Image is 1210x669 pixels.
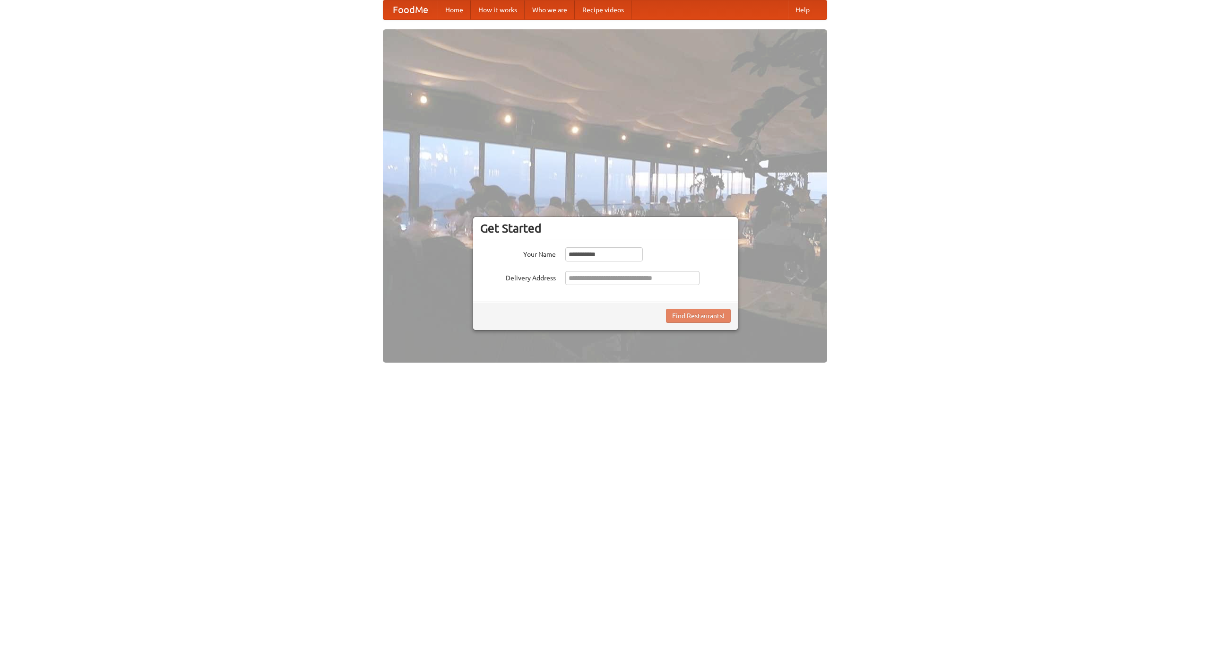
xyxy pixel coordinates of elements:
a: How it works [471,0,525,19]
button: Find Restaurants! [666,309,731,323]
label: Your Name [480,247,556,259]
a: Home [438,0,471,19]
a: Recipe videos [575,0,631,19]
h3: Get Started [480,221,731,235]
a: Who we are [525,0,575,19]
a: Help [788,0,817,19]
a: FoodMe [383,0,438,19]
label: Delivery Address [480,271,556,283]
